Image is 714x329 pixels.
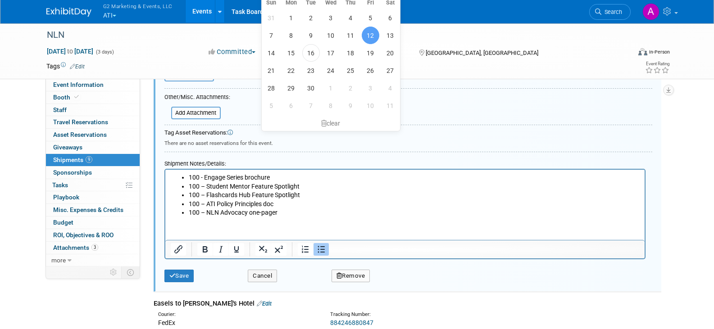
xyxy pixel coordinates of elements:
[282,97,300,114] span: October 6, 2025
[165,170,645,240] iframe: Rich Text Area
[164,156,646,169] div: Shipment Notes/Details:
[282,9,300,27] span: September 1, 2025
[362,79,379,97] span: October 3, 2025
[302,27,320,44] span: September 9, 2025
[322,97,340,114] span: October 8, 2025
[95,49,114,55] span: (3 days)
[642,3,659,20] img: Anna Lerner
[362,97,379,114] span: October 10, 2025
[263,79,280,97] span: September 28, 2025
[53,244,98,251] span: Attachments
[46,216,140,229] a: Budget
[46,154,140,166] a: Shipments9
[255,243,271,256] button: Subscript
[164,137,652,147] div: There are no asset reservations for this event.
[53,106,67,113] span: Staff
[362,62,379,79] span: September 26, 2025
[197,243,213,256] button: Bold
[164,270,194,282] button: Save
[282,44,300,62] span: September 15, 2025
[46,79,140,91] a: Event Information
[589,4,631,20] a: Search
[314,243,329,256] button: Bullet list
[342,62,359,79] span: September 25, 2025
[330,311,532,318] div: Tracking Number:
[53,219,73,226] span: Budget
[322,9,340,27] span: September 3, 2025
[263,9,280,27] span: August 31, 2025
[46,167,140,179] a: Sponsorships
[46,141,140,153] a: Giveaways
[282,62,300,79] span: September 22, 2025
[66,48,74,55] span: to
[164,129,652,137] div: Tag Asset Reservations:
[271,243,287,256] button: Superscript
[382,97,399,114] span: October 11, 2025
[601,9,622,15] span: Search
[53,169,92,176] span: Sponsorships
[53,118,108,126] span: Travel Reservations
[52,181,68,189] span: Tasks
[53,194,79,201] span: Playbook
[44,27,617,43] div: NLN
[46,179,140,191] a: Tasks
[46,204,140,216] a: Misc. Expenses & Credits
[46,116,140,128] a: Travel Reservations
[302,62,320,79] span: September 23, 2025
[322,62,340,79] span: September 24, 2025
[46,191,140,203] a: Playbook
[330,319,373,326] a: 884246880847
[46,254,140,266] a: more
[302,97,320,114] span: October 7, 2025
[154,299,661,308] div: Easels to [PERSON_NAME]'s Hotel
[263,27,280,44] span: September 7, 2025
[638,48,647,55] img: Format-Inperson.png
[53,231,114,239] span: ROI, Objectives & ROO
[426,50,538,56] span: [GEOGRAPHIC_DATA], [GEOGRAPHIC_DATA]
[51,257,66,264] span: more
[158,311,317,318] div: Courier:
[46,242,140,254] a: Attachments3
[213,243,228,256] button: Italic
[106,266,122,278] td: Personalize Event Tab Strip
[53,131,107,138] span: Asset Reservations
[649,49,670,55] div: In-Person
[46,8,91,17] img: ExhibitDay
[53,81,104,88] span: Event Information
[362,27,379,44] span: September 12, 2025
[262,116,400,131] div: clear
[248,270,277,282] button: Cancel
[46,62,85,71] td: Tags
[121,266,140,278] td: Toggle Event Tabs
[382,27,399,44] span: September 13, 2025
[86,156,92,163] span: 9
[342,9,359,27] span: September 4, 2025
[263,44,280,62] span: September 14, 2025
[158,318,317,327] div: FedEx
[322,79,340,97] span: October 1, 2025
[53,156,92,163] span: Shipments
[382,62,399,79] span: September 27, 2025
[74,95,79,99] i: Booth reservation complete
[322,44,340,62] span: September 17, 2025
[103,1,173,11] span: G2 Marketing & Events, LLC
[332,270,370,282] button: Remove
[70,63,85,70] a: Edit
[282,79,300,97] span: September 29, 2025
[46,129,140,141] a: Asset Reservations
[257,300,272,307] a: Edit
[46,104,140,116] a: Staff
[229,243,244,256] button: Underline
[362,9,379,27] span: September 5, 2025
[302,79,320,97] span: September 30, 2025
[46,229,140,241] a: ROI, Objectives & ROO
[382,44,399,62] span: September 20, 2025
[342,97,359,114] span: October 9, 2025
[205,47,259,57] button: Committed
[53,94,81,101] span: Booth
[171,243,186,256] button: Insert/edit link
[46,47,94,55] span: [DATE] [DATE]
